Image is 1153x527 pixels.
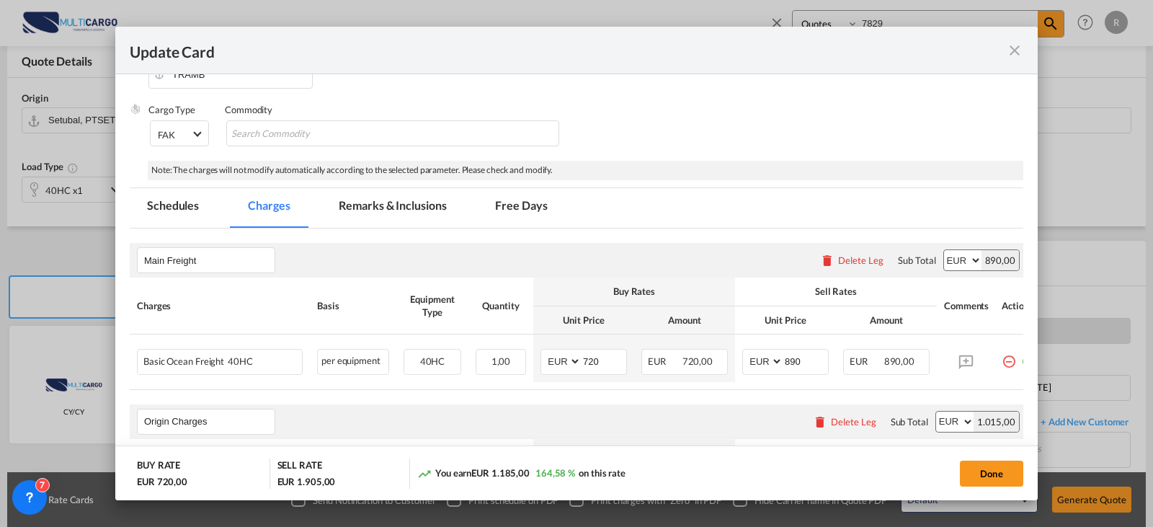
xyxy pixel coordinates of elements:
md-dialog: Update Card Port ... [115,27,1038,501]
span: EUR [648,355,680,367]
label: Cargo Type [148,104,195,115]
button: Delete Leg [813,416,876,428]
div: 890,00 [981,250,1019,270]
input: Leg Name [144,249,275,271]
th: Amount [836,306,937,335]
div: Sub Total [898,254,935,267]
th: Comments [937,439,994,495]
div: Sell Rates [742,285,930,298]
div: Sub Total [891,415,928,428]
md-icon: icon-trending-up [417,466,432,481]
md-icon: icon-minus-circle-outline red-400-fg [1002,349,1016,363]
md-icon: icon-plus-circle-outline green-400-fg [1021,349,1036,363]
span: 40HC [420,355,445,367]
th: Action [994,278,1043,334]
div: Update Card [130,41,1006,59]
div: 1.015,00 [974,412,1019,432]
div: You earn on this rate [417,466,626,482]
div: Delete Leg [831,416,876,428]
div: Charges [137,299,303,312]
th: Action [994,439,1043,495]
th: Unit Price [533,306,634,335]
span: 40HC [224,356,253,367]
th: Unit Price [735,306,836,335]
input: 720 [582,350,626,371]
span: 164,58 % [535,467,575,479]
div: EUR 1.905,00 [277,475,336,488]
div: BUY RATE [137,459,180,475]
md-tab-item: Free Days [478,188,564,228]
md-pagination-wrapper: Use the left and right arrow keys to navigate between tabs [130,188,579,228]
div: Basis [317,299,389,312]
div: FAK [158,129,175,141]
span: 890,00 [884,355,914,367]
button: Done [960,461,1023,487]
div: Quantity [476,299,526,312]
input: Search Commodity [231,123,363,146]
md-select: Select Cargo type: FAK [150,120,209,146]
div: Basic Ocean Freight [143,350,258,367]
input: Leg Name [144,411,275,433]
span: EUR 1.185,00 [471,467,530,479]
span: 1,00 [491,355,511,367]
div: Buy Rates [540,285,728,298]
md-tab-item: Schedules [130,188,216,228]
span: EUR [850,355,882,367]
div: Equipment Type [404,293,461,319]
div: SELL RATE [277,459,322,475]
input: 890 [783,350,828,371]
md-icon: icon-close fg-AAA8AD m-0 pointer [1006,42,1023,59]
div: EUR 720,00 [137,475,191,488]
label: Commodity [225,104,272,115]
div: per equipment [317,349,389,375]
th: Comments [937,278,994,334]
div: Delete Leg [838,254,883,266]
md-tab-item: Remarks & Inclusions [321,188,463,228]
md-tab-item: Charges [231,188,307,228]
md-icon: icon-delete [813,415,827,429]
div: Note: The charges will not modify automatically according to the selected parameter. Please check... [148,161,1023,180]
md-icon: icon-delete [820,253,834,267]
md-chips-wrap: Chips container with autocompletion. Enter the text area, type text to search, and then use the u... [226,120,559,146]
span: 720,00 [682,355,713,367]
img: cargo.png [130,103,141,115]
input: Enter Port of Discharge [156,63,312,85]
th: Amount [634,306,735,335]
button: Delete Leg [820,254,883,266]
